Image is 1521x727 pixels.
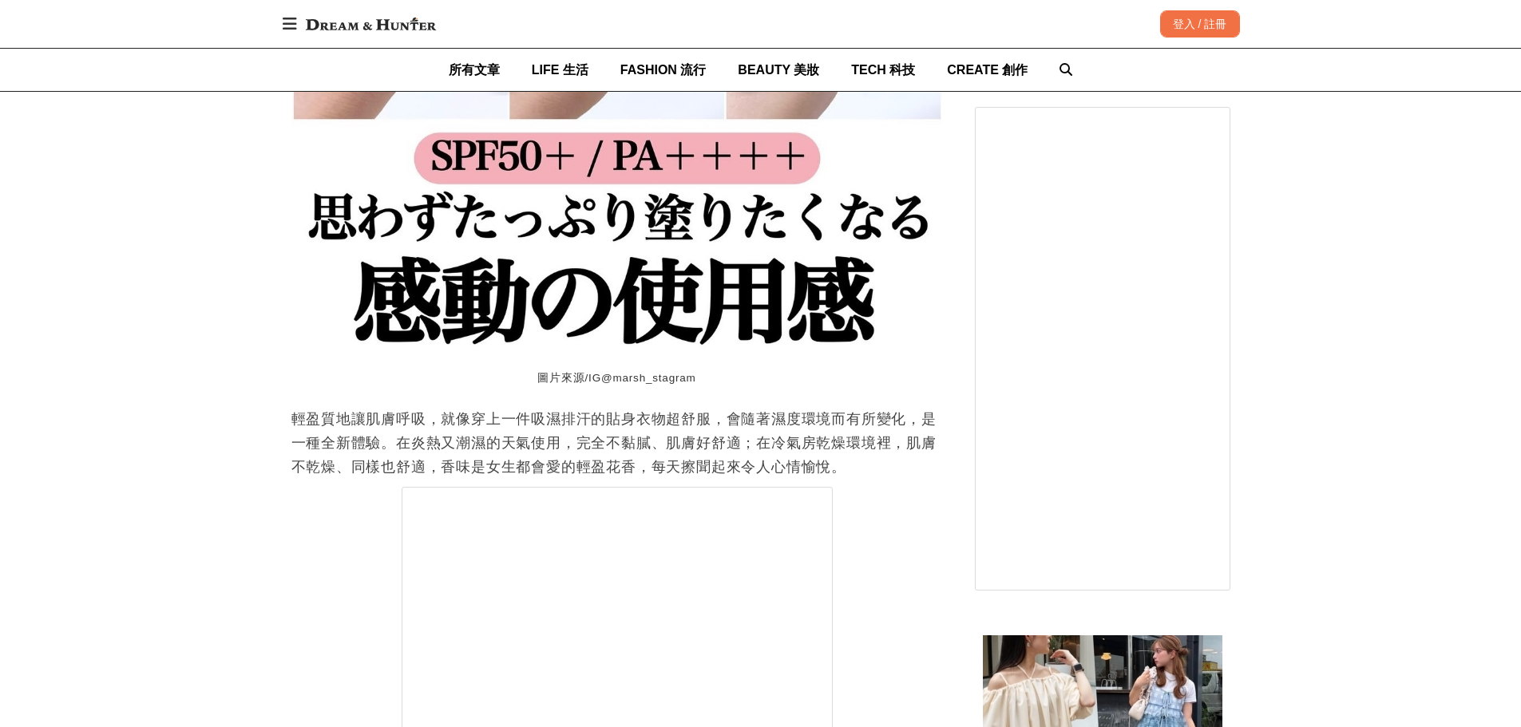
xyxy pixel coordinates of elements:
figcaption: 圖片來源/IG@marsh_stagram [291,363,943,394]
div: 登入 / 註冊 [1160,10,1240,38]
a: BEAUTY 美妝 [738,49,819,91]
a: FASHION 流行 [620,49,707,91]
span: BEAUTY 美妝 [738,63,819,77]
span: FASHION 流行 [620,63,707,77]
a: LIFE 生活 [532,49,588,91]
a: TECH 科技 [851,49,915,91]
span: 所有文章 [449,63,500,77]
p: 輕盈質地讓肌膚呼吸，就像穿上一件吸濕排汗的貼身衣物超舒服，會隨著濕度環境而有所變化，是一種全新體驗。在炎熱又潮濕的天氣使用，完全不黏膩、肌膚好舒適；在冷氣房乾燥環境裡，肌膚不乾燥、同樣也舒適，香... [291,407,943,479]
a: CREATE 創作 [947,49,1028,91]
span: TECH 科技 [851,63,915,77]
span: LIFE 生活 [532,63,588,77]
a: 所有文章 [449,49,500,91]
span: CREATE 創作 [947,63,1028,77]
img: Dream & Hunter [298,10,444,38]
